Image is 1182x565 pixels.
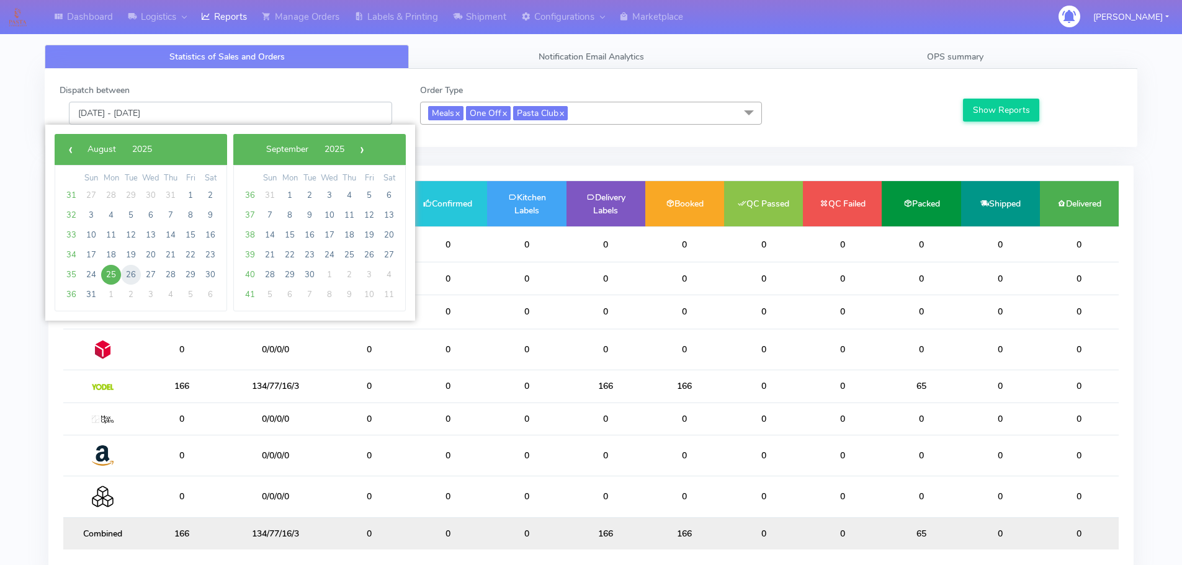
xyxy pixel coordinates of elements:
a: x [558,106,564,119]
td: 0 [142,435,221,476]
span: 3 [359,265,379,285]
span: 5 [121,205,141,225]
td: 0 [724,517,803,549]
td: 0 [408,226,487,262]
span: 10 [81,225,101,245]
td: 0 [724,370,803,403]
td: 0 [142,476,221,517]
span: 22 [181,245,200,265]
td: 0 [803,370,882,403]
td: 0 [961,403,1040,435]
td: 166 [142,517,221,549]
td: 166 [566,517,645,549]
td: 0 [803,262,882,295]
img: Yodel [92,384,114,390]
span: 3 [320,185,339,205]
span: 4 [101,205,121,225]
button: Show Reports [963,99,1039,122]
td: 166 [566,370,645,403]
td: 0 [1040,435,1119,476]
button: ‹ [61,140,79,159]
span: 19 [359,225,379,245]
span: 6 [200,285,220,305]
span: Statistics of Sales and Orders [169,51,285,63]
th: weekday [181,172,200,185]
span: 29 [121,185,141,205]
button: 2025 [124,140,160,159]
td: 0 [882,435,960,476]
td: 0 [142,329,221,370]
span: 4 [161,285,181,305]
span: 31 [81,285,101,305]
td: 0 [961,262,1040,295]
td: 0 [1040,329,1119,370]
td: 0 [724,295,803,329]
td: 0 [882,226,960,262]
span: 2025 [325,143,344,155]
td: Shipped [961,181,1040,226]
a: x [501,106,507,119]
td: 0 [566,262,645,295]
td: 0 [487,295,566,329]
img: DPD [92,339,114,360]
span: September [266,143,308,155]
span: 12 [359,205,379,225]
span: 8 [181,205,200,225]
td: 0 [1040,370,1119,403]
td: 0 [1040,517,1119,549]
span: 1 [181,185,200,205]
span: 26 [121,265,141,285]
th: weekday [161,172,181,185]
span: 18 [339,225,359,245]
span: 31 [260,185,280,205]
td: 0 [566,435,645,476]
td: 0 [487,435,566,476]
td: 0 [882,262,960,295]
th: weekday [200,172,220,185]
span: 3 [81,205,101,225]
td: 0 [408,403,487,435]
td: 0 [645,295,724,329]
td: 0 [645,226,724,262]
td: 0 [487,262,566,295]
td: Delivered [1040,181,1119,226]
button: › [352,140,371,159]
td: Confirmed [408,181,487,226]
span: 6 [141,205,161,225]
bs-datepicker-navigation-view: ​ ​ ​ [240,141,371,153]
td: 0 [566,403,645,435]
td: 0 [961,435,1040,476]
td: 0 [961,295,1040,329]
span: Pasta Club [513,106,568,120]
td: 0 [1040,262,1119,295]
button: September [258,140,316,159]
td: 0 [408,329,487,370]
th: weekday [81,172,101,185]
span: 21 [260,245,280,265]
td: 0 [882,329,960,370]
td: 0 [724,226,803,262]
span: 27 [141,265,161,285]
span: 31 [61,185,81,205]
span: 9 [300,205,320,225]
span: 23 [200,245,220,265]
td: 0 [566,329,645,370]
span: 7 [161,205,181,225]
span: 14 [161,225,181,245]
span: 27 [81,185,101,205]
td: 0 [961,476,1040,517]
span: 20 [379,225,399,245]
button: [PERSON_NAME] [1084,4,1178,30]
th: weekday [359,172,379,185]
td: 0 [724,476,803,517]
span: 8 [320,285,339,305]
span: 11 [379,285,399,305]
span: 36 [61,285,81,305]
td: 0/0/0/0 [221,435,329,476]
td: Kitchen Labels [487,181,566,226]
td: 0 [803,329,882,370]
label: Dispatch between [60,84,130,97]
span: 2 [300,185,320,205]
span: 6 [280,285,300,305]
